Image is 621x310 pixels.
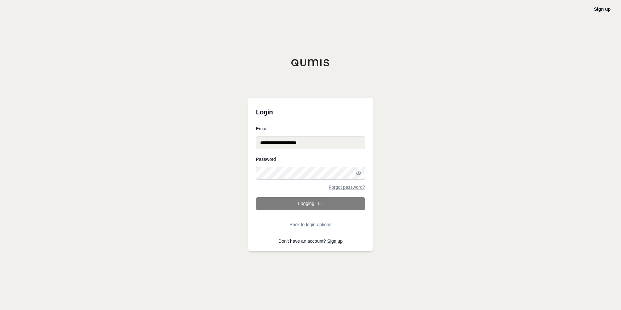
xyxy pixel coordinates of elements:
[256,106,365,119] h3: Login
[256,218,365,231] button: Back to login options
[256,239,365,243] p: Don't have an account?
[256,157,365,161] label: Password
[327,239,343,244] a: Sign up
[329,185,365,189] a: Forgot password?
[594,6,611,12] a: Sign up
[256,126,365,131] label: Email
[291,59,330,67] img: Qumis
